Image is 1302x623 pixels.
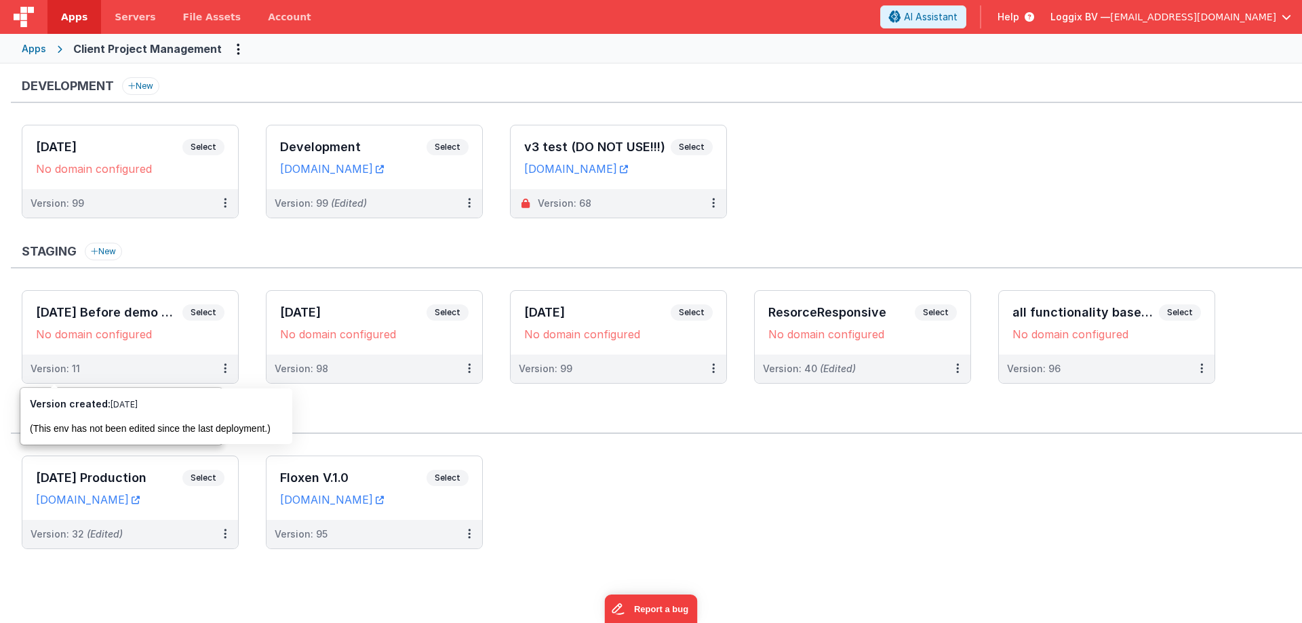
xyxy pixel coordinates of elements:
h3: ResorceResponsive [768,306,915,319]
div: Version: 68 [538,197,591,210]
span: Select [1159,304,1201,321]
span: Select [427,304,469,321]
span: Select [182,139,224,155]
span: Select [671,139,713,155]
h3: Version created: [30,397,283,411]
div: Version: 99 [519,362,572,376]
button: New [85,243,122,260]
h3: [DATE] Before demo version [36,306,182,319]
span: Select [915,304,957,321]
div: No domain configured [768,327,957,341]
div: No domain configured [280,327,469,341]
span: Select [427,470,469,486]
div: Version: 96 [1007,362,1061,376]
h3: Floxen V.1.0 [280,471,427,485]
h3: Staging [22,245,77,258]
a: [DOMAIN_NAME] [280,162,384,176]
span: (Edited) [331,197,367,209]
button: Options [227,38,249,60]
div: Version: 99 [275,197,367,210]
span: (Edited) [820,363,856,374]
div: No domain configured [36,327,224,341]
div: Version: 95 [275,527,328,541]
span: Select [427,139,469,155]
h3: [DATE] [280,306,427,319]
h3: all functionality based on task code. [1012,306,1159,319]
div: Version: 99 [31,197,84,210]
h3: Development [280,140,427,154]
span: Select [182,470,224,486]
span: Help [998,10,1019,24]
iframe: Marker.io feedback button [605,595,698,623]
li: (This env has not been edited since the last deployment.) [30,422,283,435]
span: [DATE] [111,399,138,409]
div: Version: 11 [31,362,80,376]
h3: [DATE] [36,140,182,154]
button: New [122,77,159,95]
span: [EMAIL_ADDRESS][DOMAIN_NAME] [1110,10,1276,24]
span: (Edited) [87,528,123,540]
a: [DOMAIN_NAME] [524,162,628,176]
div: Version: 32 [31,527,123,541]
h3: [DATE] [524,306,671,319]
a: [DOMAIN_NAME] [36,493,140,506]
span: Select [182,304,224,321]
span: Apps [61,10,87,24]
span: Select [671,304,713,321]
div: Version: 98 [275,362,328,376]
span: AI Assistant [904,10,958,24]
div: Apps [22,42,46,56]
span: Loggix BV — [1050,10,1110,24]
a: [DOMAIN_NAME] [280,493,384,506]
span: Servers [115,10,155,24]
div: No domain configured [524,327,713,341]
div: No domain configured [1012,327,1201,341]
div: Version: 40 [763,362,856,376]
button: AI Assistant [880,5,966,28]
div: No domain configured [36,162,224,176]
span: File Assets [183,10,241,24]
h3: v3 test (DO NOT USE!!!) [524,140,671,154]
div: Client Project Management [73,41,222,57]
h3: [DATE] Production [36,471,182,485]
button: Loggix BV — [EMAIL_ADDRESS][DOMAIN_NAME] [1050,10,1291,24]
h3: Development [22,79,114,93]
